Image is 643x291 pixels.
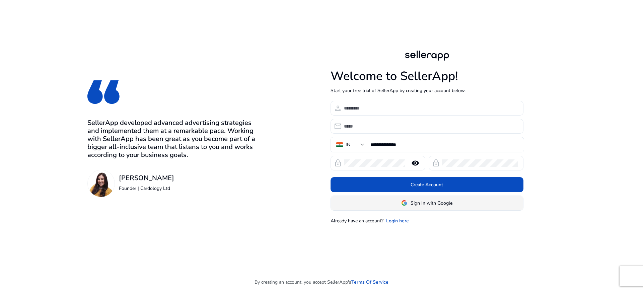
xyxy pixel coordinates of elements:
button: Create Account [331,177,523,192]
p: Already have an account? [331,217,383,224]
span: lock [334,159,342,167]
span: lock [432,159,440,167]
h3: [PERSON_NAME] [119,174,174,182]
span: Create Account [411,181,443,188]
div: IN [346,141,350,148]
a: Terms Of Service [351,279,388,286]
p: Start your free trial of SellerApp by creating your account below. [331,87,523,94]
p: Founder | Cardology Ltd [119,185,174,192]
mat-icon: remove_red_eye [407,159,423,167]
img: google-logo.svg [401,200,407,206]
span: Sign In with Google [411,200,452,207]
button: Sign In with Google [331,196,523,211]
span: email [334,122,342,130]
h1: Welcome to SellerApp! [331,69,523,83]
a: Login here [386,217,409,224]
h3: SellerApp developed advanced advertising strategies and implemented them at a remarkable pace. Wo... [87,119,259,159]
span: person [334,104,342,112]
